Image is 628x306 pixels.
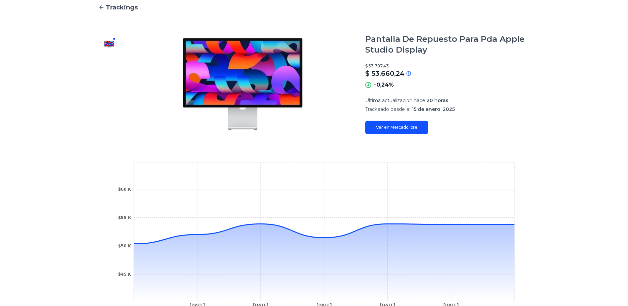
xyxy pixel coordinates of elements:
[365,121,428,134] a: Ver en Mercadolibre
[412,106,455,112] span: 15 de enero, 2025
[118,187,131,192] tspan: $60 K
[104,39,115,50] img: Pantalla De Repuesto Para Pda Apple Studio Display
[365,34,530,55] h1: Pantalla De Repuesto Para Pda Apple Studio Display
[106,3,138,12] span: Trackings
[365,97,425,103] span: Ultima actualizacion hace
[118,272,131,277] tspan: $45 K
[365,69,405,78] p: $ 53.660,24
[118,215,131,220] tspan: $55 K
[133,34,352,134] img: Pantalla De Repuesto Para Pda Apple Studio Display
[98,3,530,12] a: Trackings
[365,106,410,112] span: Trackeado desde el
[374,81,394,89] p: -0,24%
[365,63,530,69] p: $ 53.787,43
[427,97,448,103] span: 20 horas
[118,244,131,248] tspan: $50 K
